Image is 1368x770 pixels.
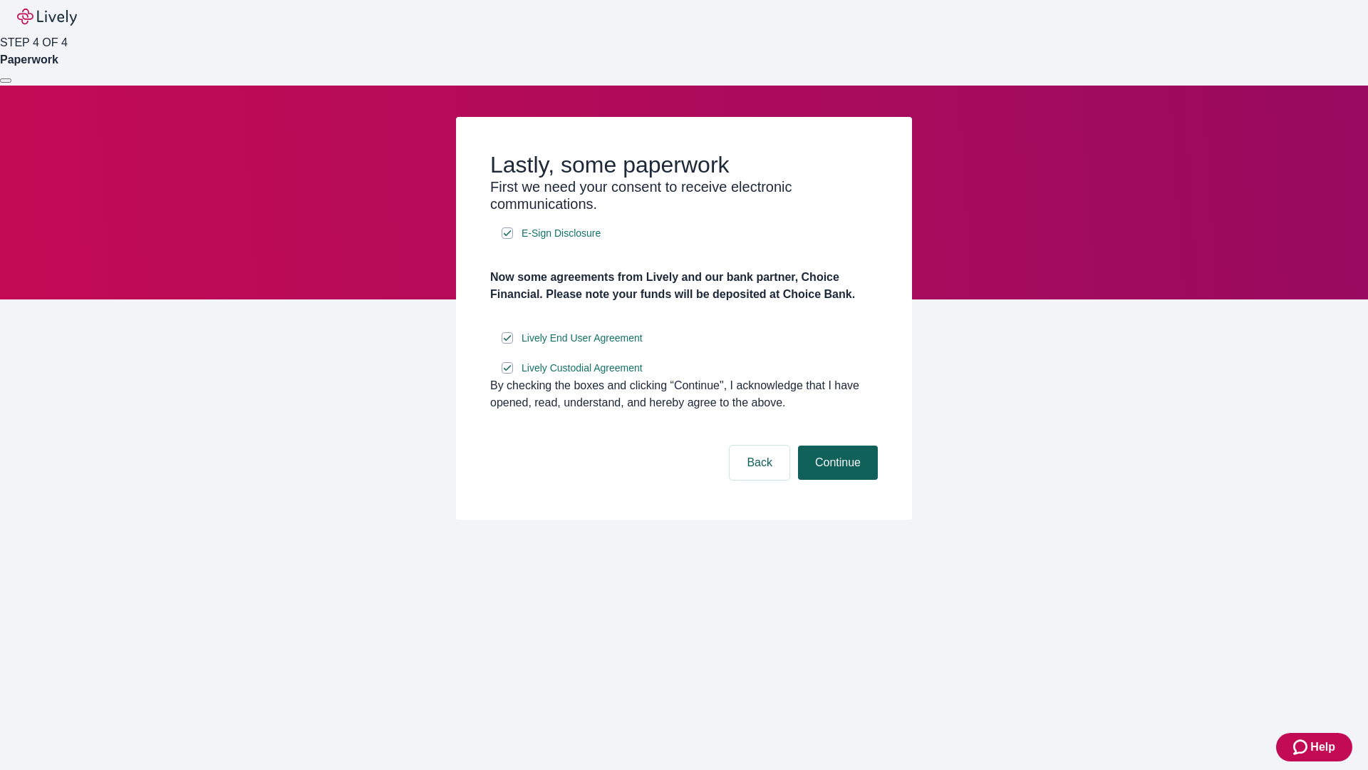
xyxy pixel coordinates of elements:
span: Help [1310,739,1335,756]
a: e-sign disclosure document [519,359,646,377]
button: Back [730,446,789,480]
span: Lively End User Agreement [522,331,643,346]
a: e-sign disclosure document [519,225,603,242]
button: Continue [798,446,878,480]
img: Lively [17,9,77,26]
h2: Lastly, some paperwork [490,151,878,178]
button: Zendesk support iconHelp [1276,733,1352,761]
h4: Now some agreements from Lively and our bank partner, Choice Financial. Please note your funds wi... [490,269,878,303]
div: By checking the boxes and clicking “Continue", I acknowledge that I have opened, read, understand... [490,377,878,411]
span: Lively Custodial Agreement [522,361,643,376]
span: E-Sign Disclosure [522,226,601,241]
a: e-sign disclosure document [519,329,646,347]
svg: Zendesk support icon [1293,739,1310,756]
h3: First we need your consent to receive electronic communications. [490,178,878,212]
